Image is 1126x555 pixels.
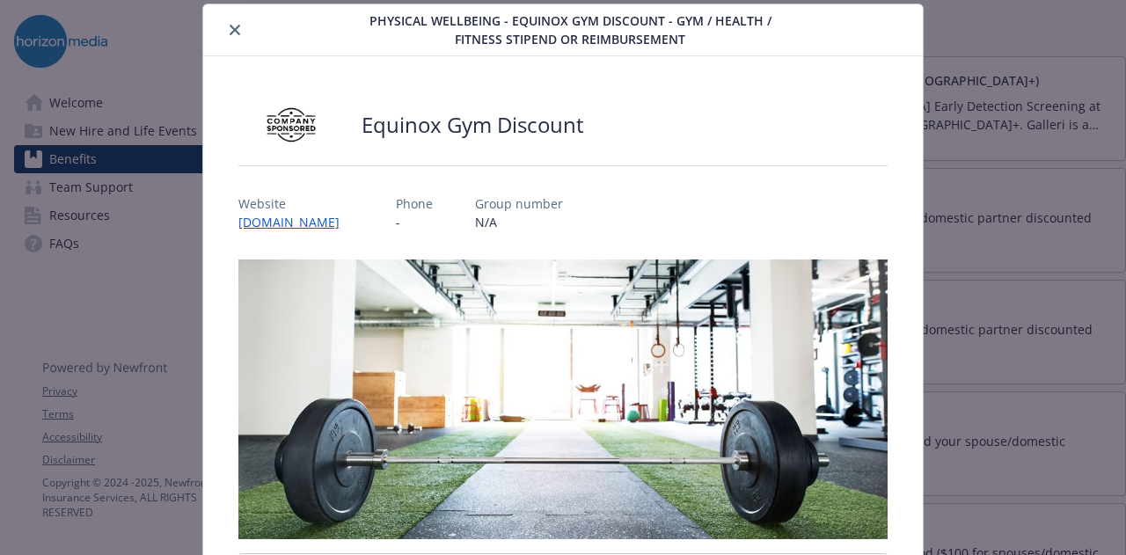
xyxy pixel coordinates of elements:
[475,194,563,213] p: Group number
[475,213,563,231] p: N/A
[238,259,887,539] img: banner
[396,194,433,213] p: Phone
[238,99,344,151] img: Company Sponsored
[396,213,433,231] p: -
[238,214,354,230] a: [DOMAIN_NAME]
[224,19,245,40] button: close
[362,110,584,140] h2: Equinox Gym Discount
[238,194,354,213] p: Website
[359,11,782,48] span: Physical Wellbeing - Equinox Gym Discount - Gym / Health / Fitness Stipend or reimbursement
